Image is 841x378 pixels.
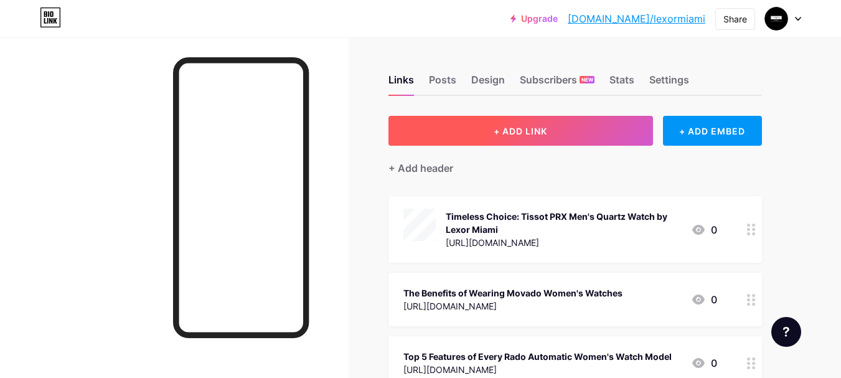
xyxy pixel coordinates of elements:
a: [DOMAIN_NAME]/lexormiami [568,11,705,26]
button: + ADD LINK [388,116,653,146]
div: + ADD EMBED [663,116,762,146]
div: Settings [649,72,689,95]
div: [URL][DOMAIN_NAME] [403,300,623,313]
div: Timeless Choice: Tissot PRX Men's Quartz Watch by Lexor Miami [446,210,681,236]
div: Share [723,12,747,26]
span: + ADD LINK [494,126,547,136]
div: 0 [691,356,717,371]
div: Stats [609,72,634,95]
div: 0 [691,222,717,237]
div: + Add header [388,161,453,176]
div: [URL][DOMAIN_NAME] [446,236,681,249]
a: Upgrade [510,14,558,24]
img: lexormiami [764,7,788,31]
div: The Benefits of Wearing Movado Women's Watches [403,286,623,300]
div: Subscribers [520,72,594,95]
div: Posts [429,72,456,95]
span: NEW [581,76,593,83]
div: Links [388,72,414,95]
div: 0 [691,292,717,307]
div: Top 5 Features of Every Rado Automatic Women's Watch Model [403,350,672,363]
div: [URL][DOMAIN_NAME] [403,363,672,376]
div: Design [471,72,505,95]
